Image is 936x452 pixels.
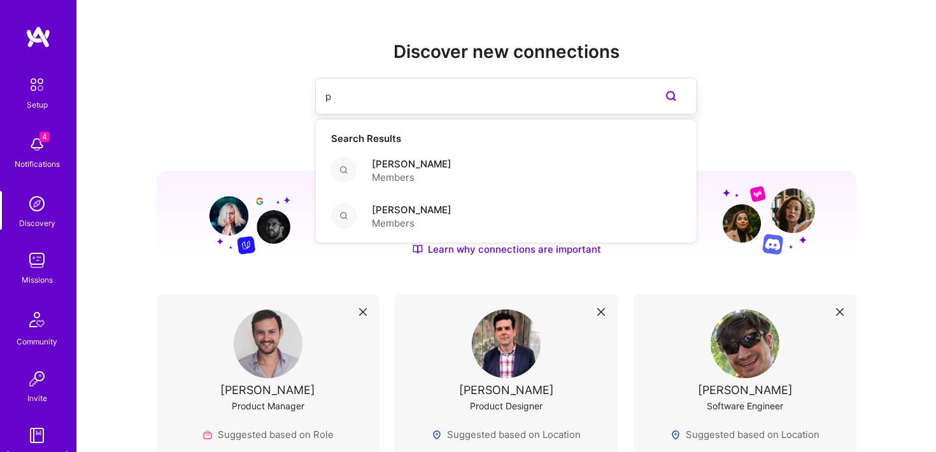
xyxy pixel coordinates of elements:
div: Suggested based on Role [202,428,334,441]
i: icon Search [340,212,348,220]
i: icon Search [340,166,348,174]
div: [PERSON_NAME] [459,383,554,397]
i: icon Close [597,308,605,316]
div: Product Manager [232,399,304,413]
img: User Avatar [472,309,541,378]
h2: Discover new connections [157,41,857,62]
img: Grow your network [723,185,815,255]
div: Software Engineer [707,399,783,413]
div: Suggested based on Location [670,428,819,441]
div: Missions [22,273,53,286]
div: Notifications [15,157,60,171]
a: Learn why connections are important [413,243,601,256]
img: Locations icon [670,430,681,440]
img: bell [24,132,50,157]
img: Role icon [202,430,213,440]
img: Grow your network [198,185,290,255]
img: discovery [24,191,50,216]
img: setup [24,71,50,98]
div: Invite [27,392,47,405]
img: Community [22,304,52,335]
span: [PERSON_NAME] [372,203,451,216]
div: Setup [27,98,48,111]
span: 4 [39,132,50,142]
i: icon SearchPurple [663,88,679,104]
div: [PERSON_NAME] [220,383,315,397]
img: User Avatar [711,309,779,378]
i: icon Close [836,308,844,316]
span: [PERSON_NAME] [372,157,451,171]
img: Invite [24,366,50,392]
img: Discover [413,244,423,255]
h4: Search Results [316,133,697,145]
span: Members [372,171,451,184]
input: Search builders by name [325,80,636,113]
img: Locations icon [432,430,442,440]
img: teamwork [24,248,50,273]
div: Product Designer [470,399,542,413]
img: guide book [24,423,50,448]
img: logo [25,25,51,48]
i: icon Close [359,308,367,316]
div: [PERSON_NAME] [698,383,793,397]
div: Community [17,335,57,348]
div: Discovery [19,216,55,230]
div: Suggested based on Location [432,428,581,441]
span: Members [372,216,451,230]
img: User Avatar [234,309,302,378]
